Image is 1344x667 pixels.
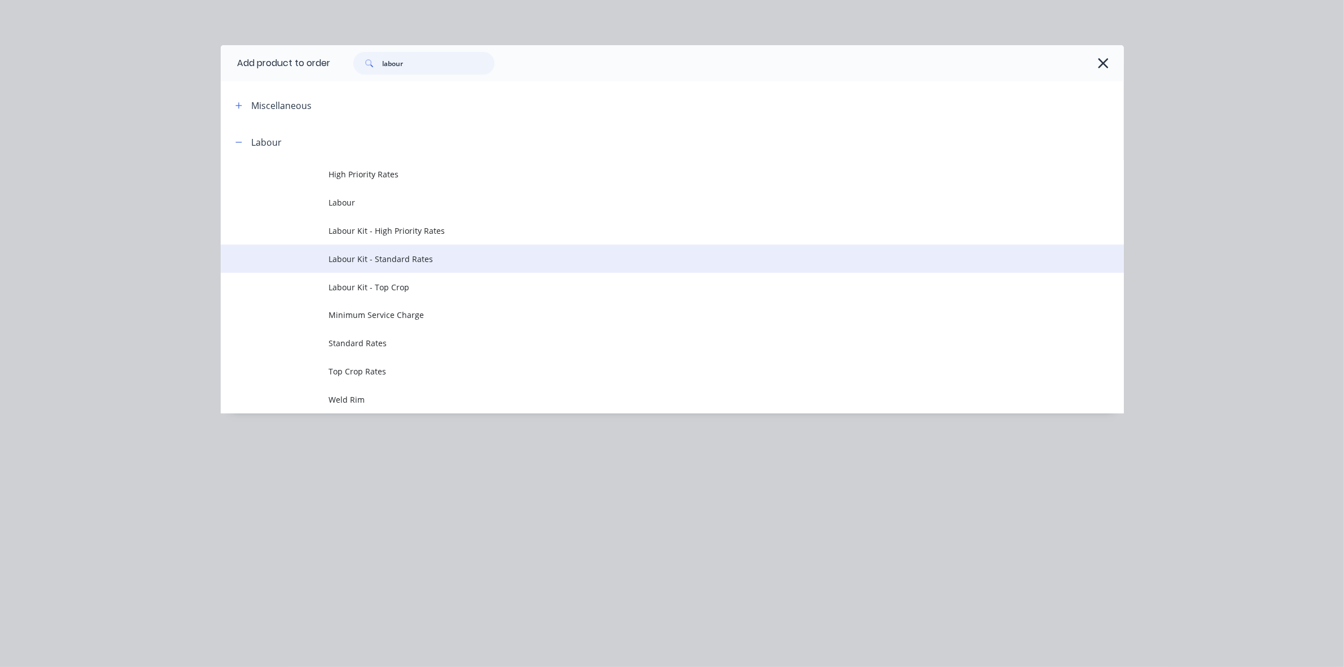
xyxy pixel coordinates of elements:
span: High Priority Rates [329,168,965,180]
span: Labour [329,197,965,208]
span: Standard Rates [329,337,965,349]
span: Labour Kit - High Priority Rates [329,225,965,237]
span: Minimum Service Charge [329,309,965,321]
input: Search... [383,52,494,75]
div: Add product to order [221,45,331,81]
div: Miscellaneous [252,99,312,112]
span: Weld Rim [329,394,965,406]
span: Top Crop Rates [329,365,965,377]
span: Labour Kit - Top Crop [329,281,965,293]
div: Labour [252,136,282,149]
span: Labour Kit - Standard Rates [329,253,965,265]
